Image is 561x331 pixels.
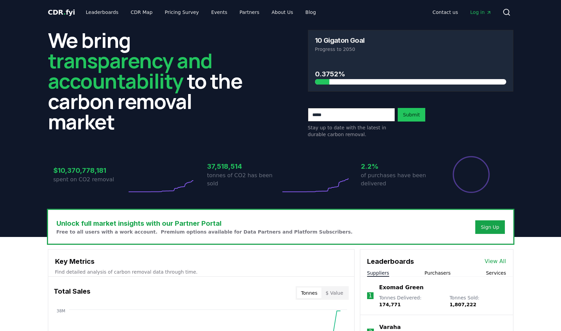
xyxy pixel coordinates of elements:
h3: Key Metrics [55,256,347,266]
p: Stay up to date with the latest in durable carbon removal. [308,124,395,138]
tspan: 38M [56,309,65,313]
span: transparency and accountability [48,47,212,95]
button: Purchasers [425,270,451,276]
nav: Main [80,6,321,18]
span: Log in [470,9,491,16]
button: Suppliers [367,270,389,276]
h3: Leaderboards [367,256,414,266]
p: Tonnes Sold : [449,294,506,308]
p: Tonnes Delivered : [379,294,443,308]
h3: 0.3752% [315,69,506,79]
nav: Main [427,6,497,18]
span: 1,807,222 [449,302,476,307]
a: CDR.fyi [48,7,75,17]
div: Percentage of sales delivered [452,155,490,194]
h3: Unlock full market insights with our Partner Portal [56,218,353,228]
button: Tonnes [297,288,321,298]
a: Partners [234,6,265,18]
p: Progress to 2050 [315,46,506,53]
a: Contact us [427,6,463,18]
p: spent on CO2 removal [53,176,127,184]
span: 174,771 [379,302,401,307]
a: Sign Up [481,224,499,231]
h3: 37,518,514 [207,161,281,171]
span: CDR fyi [48,8,75,16]
span: . [63,8,66,16]
p: tonnes of CO2 has been sold [207,171,281,188]
p: 1 [368,292,372,300]
button: Services [486,270,506,276]
a: Exomad Green [379,283,424,292]
h3: 10 Gigaton Goal [315,37,365,44]
a: Pricing Survey [159,6,204,18]
h3: 2.2% [361,161,434,171]
button: $ Value [321,288,347,298]
a: Blog [300,6,321,18]
button: Submit [398,108,426,122]
a: Log in [465,6,497,18]
p: Free to all users with a work account. Premium options available for Data Partners and Platform S... [56,228,353,235]
a: CDR Map [125,6,158,18]
p: of purchases have been delivered [361,171,434,188]
button: Sign Up [475,220,505,234]
h3: Total Sales [54,286,90,300]
h2: We bring to the carbon removal market [48,30,253,132]
a: View All [485,257,506,265]
a: About Us [266,6,298,18]
a: Events [206,6,233,18]
p: Find detailed analysis of carbon removal data through time. [55,269,347,275]
a: Leaderboards [80,6,124,18]
h3: $10,370,778,181 [53,165,127,176]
